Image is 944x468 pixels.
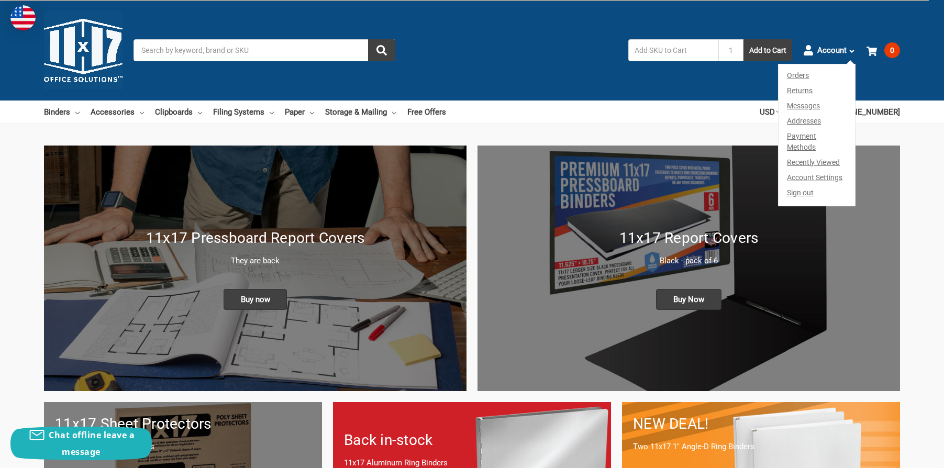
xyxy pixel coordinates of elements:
button: Chat offline leave a message [10,427,152,460]
a: 11x17 Report Covers 11x17 Report Covers Black - pack of 6 Buy Now [477,146,900,391]
h1: NEW DEAL! [633,413,889,435]
img: 11x17 Report Covers [477,146,900,391]
img: duty and tax information for United States [10,5,36,30]
p: Two 11x17 1" Angle-D Ring Binders [633,441,889,453]
input: Search by keyword, brand or SKU [134,39,395,61]
a: Payment Methods [779,129,855,155]
a: Returns [779,83,855,98]
span: Account [817,44,847,57]
a: Clipboards [155,101,202,124]
span: Buy Now [656,289,721,310]
img: 11x17.com [44,11,123,90]
a: 0 [867,37,900,64]
a: Account [803,37,856,64]
h1: 11x17 Pressboard Report Covers [55,227,456,249]
h1: 11x17 Sheet Protectors [55,413,311,435]
a: Sign out [779,185,855,206]
img: New 11x17 Pressboard Binders [44,146,467,391]
a: New 11x17 Pressboard Binders 11x17 Pressboard Report Covers They are back Buy now [44,146,467,391]
a: Filing Systems [213,101,274,124]
p: Archivalable Poly 25 sleeves [55,441,311,453]
a: Account Settings [779,170,855,185]
a: Free Offers [407,101,446,124]
a: Paper [285,101,314,124]
a: Orders [779,64,855,83]
span: Chat offline leave a message [49,429,135,458]
a: Storage & Mailing [325,101,396,124]
a: Binders [44,101,80,124]
a: Addresses [779,114,855,129]
input: Add SKU to Cart [628,39,718,61]
h1: 11x17 Report Covers [488,227,889,249]
h1: Back in-stock [344,429,600,451]
span: Buy now [224,289,287,310]
a: Accessories [91,101,144,124]
a: Messages [779,98,855,114]
p: They are back [55,255,456,267]
a: Recently Viewed [779,155,855,170]
span: 0 [884,42,900,58]
button: Add to Cart [743,39,792,61]
p: Black - pack of 6 [488,255,889,267]
a: USD [760,101,781,124]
